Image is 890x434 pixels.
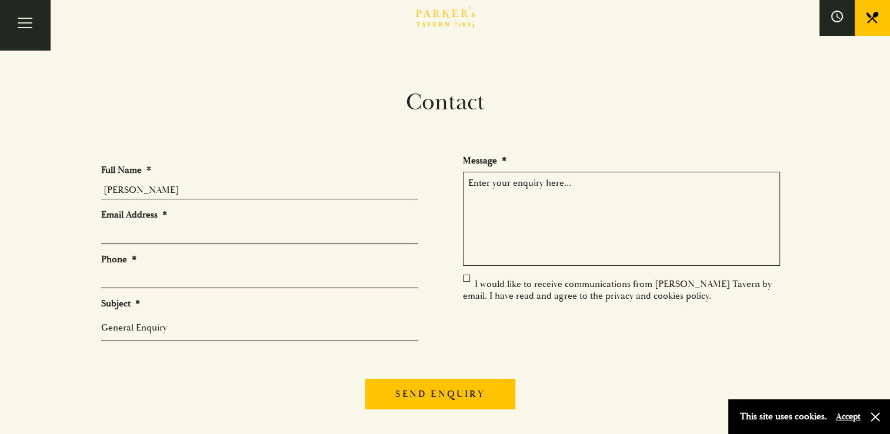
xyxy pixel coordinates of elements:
[740,408,827,425] p: This site uses cookies.
[836,411,861,422] button: Accept
[365,379,515,409] input: Send enquiry
[101,164,151,176] label: Full Name
[869,411,881,423] button: Close and accept
[101,209,167,221] label: Email Address
[101,298,140,310] label: Subject
[92,88,798,116] h1: Contact
[463,155,506,167] label: Message
[101,253,136,266] label: Phone
[463,311,642,357] iframe: reCAPTCHA
[463,278,772,302] label: I would like to receive communications from [PERSON_NAME] Tavern by email. I have read and agree ...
